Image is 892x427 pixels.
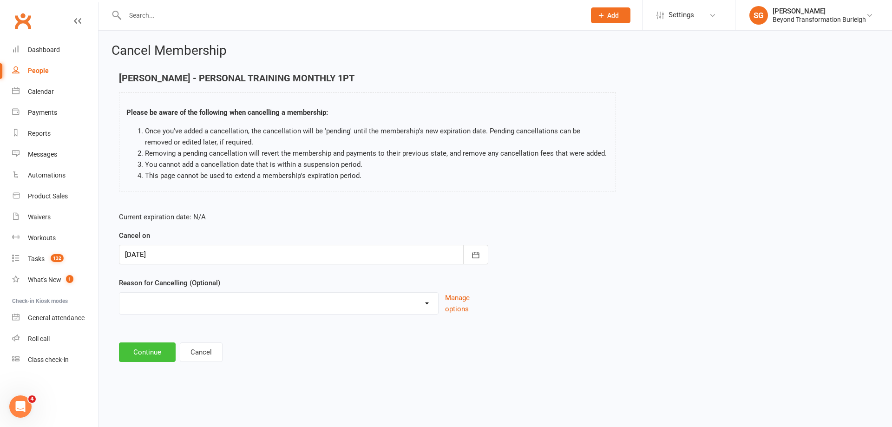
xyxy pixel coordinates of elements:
a: Roll call [12,328,98,349]
a: Waivers [12,207,98,228]
label: Cancel on [119,230,150,241]
button: Cancel [180,342,223,362]
button: Continue [119,342,176,362]
div: Waivers [28,213,51,221]
a: Reports [12,123,98,144]
div: Reports [28,130,51,137]
li: You cannot add a cancellation date that is within a suspension period. [145,159,609,170]
div: People [28,67,49,74]
div: What's New [28,276,61,283]
span: Settings [669,5,694,26]
span: 132 [51,254,64,262]
a: Clubworx [11,9,34,33]
button: Add [591,7,630,23]
div: Roll call [28,335,50,342]
div: Tasks [28,255,45,263]
a: People [12,60,98,81]
div: General attendance [28,314,85,322]
div: Payments [28,109,57,116]
a: Workouts [12,228,98,249]
a: What's New1 [12,269,98,290]
div: Class check-in [28,356,69,363]
a: Automations [12,165,98,186]
li: Removing a pending cancellation will revert the membership and payments to their previous state, ... [145,148,609,159]
li: This page cannot be used to extend a membership's expiration period. [145,170,609,181]
strong: Please be aware of the following when cancelling a membership: [126,108,328,117]
input: Search... [122,9,579,22]
span: 4 [28,395,36,403]
div: Product Sales [28,192,68,200]
h2: Cancel Membership [111,44,879,58]
a: Calendar [12,81,98,102]
div: Workouts [28,234,56,242]
a: Tasks 132 [12,249,98,269]
p: Current expiration date: N/A [119,211,488,223]
a: Messages [12,144,98,165]
iframe: Intercom live chat [9,395,32,418]
span: 1 [66,275,73,283]
a: Payments [12,102,98,123]
button: Manage options [445,292,488,315]
span: Add [607,12,619,19]
div: Messages [28,151,57,158]
div: Beyond Transformation Burleigh [773,15,866,24]
div: [PERSON_NAME] [773,7,866,15]
div: Calendar [28,88,54,95]
a: Product Sales [12,186,98,207]
label: Reason for Cancelling (Optional) [119,277,220,289]
div: Dashboard [28,46,60,53]
a: Class kiosk mode [12,349,98,370]
h4: [PERSON_NAME] - PERSONAL TRAINING MONTHLY 1PT [119,73,616,83]
li: Once you've added a cancellation, the cancellation will be 'pending' until the membership's new e... [145,125,609,148]
div: SG [749,6,768,25]
a: Dashboard [12,39,98,60]
div: Automations [28,171,66,179]
a: General attendance kiosk mode [12,308,98,328]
